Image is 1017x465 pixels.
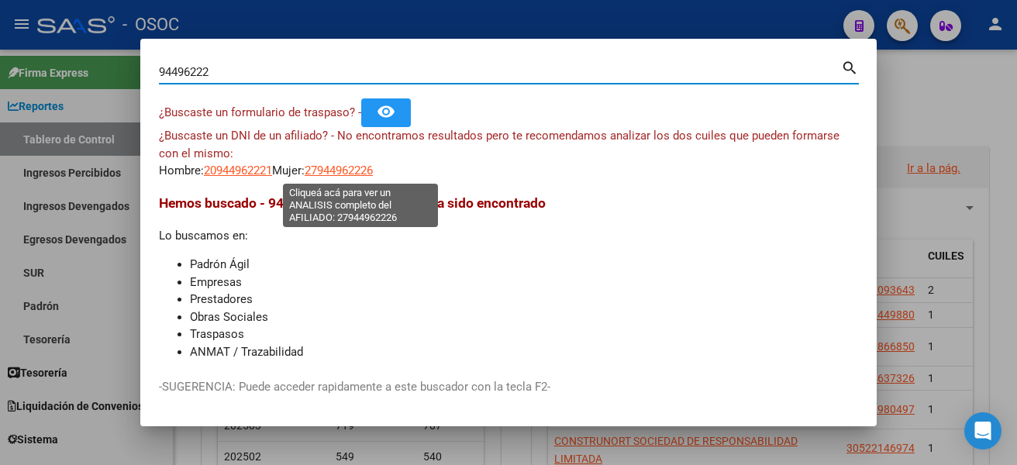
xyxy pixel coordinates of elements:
li: Padrón Ágil [190,256,858,274]
li: ANMAT / Trazabilidad [190,343,858,361]
span: 27944962226 [305,164,373,177]
p: -SUGERENCIA: Puede acceder rapidamente a este buscador con la tecla F2- [159,378,858,396]
mat-icon: remove_red_eye [377,102,395,121]
div: Hombre: Mujer: [159,127,858,180]
div: Open Intercom Messenger [964,412,1001,449]
li: Obras Sociales [190,308,858,326]
li: Traspasos [190,325,858,343]
span: 20944962221 [204,164,272,177]
span: ¿Buscaste un DNI de un afiliado? - No encontramos resultados pero te recomendamos analizar los do... [159,129,839,160]
li: Prestadores [190,291,858,308]
div: Lo buscamos en: [159,193,858,378]
mat-icon: search [841,57,859,76]
span: Hemos buscado - 94496222 - y el mismo no ha sido encontrado [159,195,546,211]
span: ¿Buscaste un formulario de traspaso? - [159,105,361,119]
li: Empresas [190,274,858,291]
